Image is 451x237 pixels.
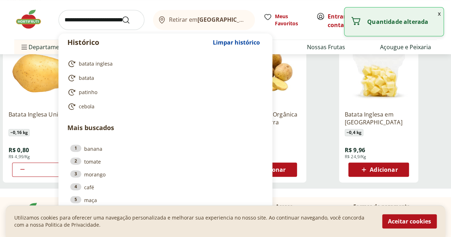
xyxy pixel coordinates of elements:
button: Limpar histórico [209,34,263,51]
button: Submit Search [122,16,139,24]
a: Criar conta [328,12,367,29]
span: R$ 4,99/Kg [9,154,30,160]
a: Batata Inglesa em [GEOGRAPHIC_DATA] [345,110,412,126]
button: Fechar notificação [435,7,444,20]
span: batata [79,74,94,82]
a: 2tomate [70,158,261,165]
span: R$ 24,9/Kg [345,154,367,160]
span: Limpar histórico [213,40,260,45]
a: Batata Inglesa Unidade [9,110,76,126]
p: Quantidade alterada [367,18,438,25]
p: Mais buscados [67,123,263,133]
a: Meus Favoritos [263,13,308,27]
img: Batata Inglesa Unidade [9,37,76,105]
img: Batata Inglesa em Cubos [345,37,412,105]
span: ~ 0,16 kg [9,129,30,136]
a: 3morango [70,170,261,178]
p: Utilizamos cookies para oferecer uma navegação personalizada e melhorar sua experiencia no nosso ... [14,214,374,228]
span: Departamentos [20,38,71,56]
button: Aceitar cookies [382,214,437,228]
img: Hortifruti [14,203,50,224]
b: [GEOGRAPHIC_DATA]/[GEOGRAPHIC_DATA] [198,16,318,24]
a: Entrar [328,12,346,20]
span: batata inglesa [79,60,113,67]
span: Retirar em [169,16,248,23]
p: Formas de pagamento [353,203,437,210]
div: 2 [70,158,81,165]
div: 5 [70,196,81,203]
a: patinho [67,88,261,97]
span: cebola [79,103,94,110]
span: ou [328,12,359,29]
a: cebola [67,102,261,111]
span: Adicionar [370,167,398,172]
a: 4café [70,183,261,191]
button: Menu [20,38,29,56]
a: 1banana [70,145,261,153]
a: batata [67,74,261,82]
button: Retirar em[GEOGRAPHIC_DATA]/[GEOGRAPHIC_DATA] [153,10,255,30]
p: Histórico [67,37,209,47]
img: Hortifruti [14,9,50,30]
span: ~ 0,4 kg [345,129,363,136]
span: R$ 0,80 [9,146,29,154]
span: patinho [79,89,97,96]
span: Meus Favoritos [275,13,308,27]
div: 3 [70,170,81,177]
a: Nossas Frutas [307,43,345,51]
a: Açougue e Peixaria [380,43,431,51]
input: search [58,10,144,30]
div: 1 [70,145,81,152]
p: Acesso [276,203,293,210]
div: 4 [70,183,81,190]
span: R$ 9,96 [345,146,365,154]
a: 5maça [70,196,261,204]
button: Adicionar [348,163,409,177]
a: batata inglesa [67,60,261,68]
